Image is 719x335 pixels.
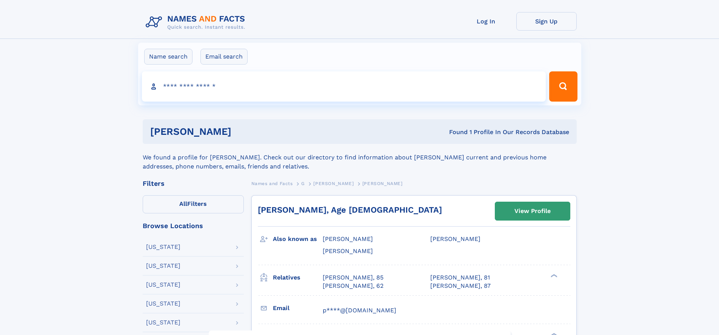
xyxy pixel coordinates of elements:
[301,179,305,188] a: G
[430,235,480,242] span: [PERSON_NAME]
[179,200,187,207] span: All
[146,320,180,326] div: [US_STATE]
[514,202,551,220] div: View Profile
[143,144,577,171] div: We found a profile for [PERSON_NAME]. Check out our directory to find information about [PERSON_N...
[323,273,383,282] a: [PERSON_NAME], 85
[144,49,192,65] label: Name search
[143,195,244,213] label: Filters
[143,12,251,32] img: Logo Names and Facts
[258,205,442,215] a: [PERSON_NAME], Age [DEMOGRAPHIC_DATA]
[273,271,323,284] h3: Relatives
[495,202,570,220] a: View Profile
[146,282,180,288] div: [US_STATE]
[251,179,293,188] a: Names and Facts
[323,235,373,242] span: [PERSON_NAME]
[273,302,323,315] h3: Email
[142,71,546,102] input: search input
[362,181,403,186] span: [PERSON_NAME]
[456,12,516,31] a: Log In
[146,301,180,307] div: [US_STATE]
[313,179,354,188] a: [PERSON_NAME]
[313,181,354,186] span: [PERSON_NAME]
[143,222,244,229] div: Browse Locations
[340,128,569,136] div: Found 1 Profile In Our Records Database
[549,273,558,278] div: ❯
[146,263,180,269] div: [US_STATE]
[146,244,180,250] div: [US_STATE]
[430,273,490,282] a: [PERSON_NAME], 81
[549,71,577,102] button: Search Button
[323,282,383,290] a: [PERSON_NAME], 62
[301,181,305,186] span: G
[273,233,323,245] h3: Also known as
[150,127,340,136] h1: [PERSON_NAME]
[430,282,491,290] a: [PERSON_NAME], 87
[516,12,577,31] a: Sign Up
[323,247,373,255] span: [PERSON_NAME]
[143,180,244,187] div: Filters
[200,49,248,65] label: Email search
